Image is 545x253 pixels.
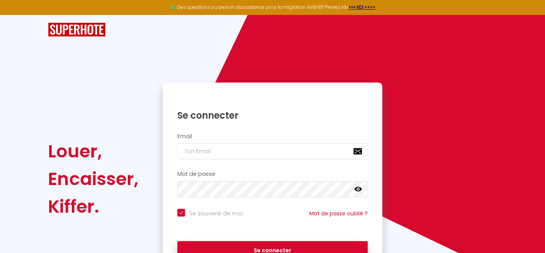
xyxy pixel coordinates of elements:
[48,23,106,37] img: SuperHote logo
[48,193,139,220] div: Kiffer.
[348,4,375,10] a: >>> ICI <<<<
[177,133,368,140] h2: Email
[48,165,139,193] div: Encaisser,
[177,109,368,121] h1: Se connecter
[48,137,139,165] div: Louer,
[177,143,368,159] input: Ton Email
[177,171,368,177] h2: Mot de passe
[309,210,368,217] a: Mot de passe oublié ?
